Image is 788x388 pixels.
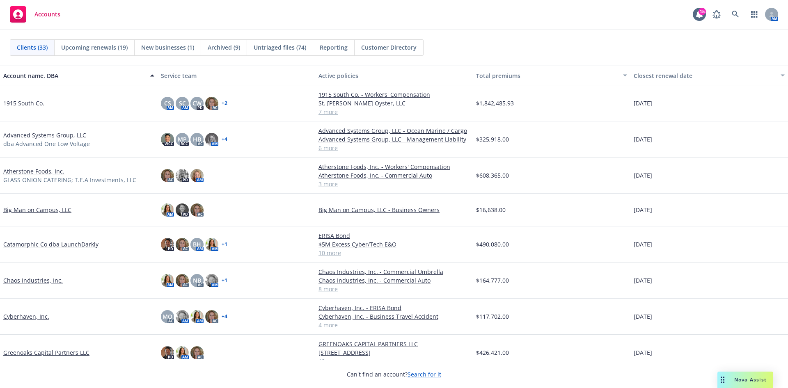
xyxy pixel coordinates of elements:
[318,205,470,214] a: Big Man on Campus, LLC - Business Owners
[3,205,71,214] a: Big Man on Campus, LLC
[190,203,204,217] img: photo
[161,346,174,359] img: photo
[61,43,128,52] span: Upcoming renewals (19)
[164,99,171,107] span: CS
[208,43,240,52] span: Archived (9)
[634,276,652,285] span: [DATE]
[7,3,64,26] a: Accounts
[176,346,189,359] img: photo
[161,169,174,182] img: photo
[193,135,201,144] span: HB
[634,135,652,144] span: [DATE]
[178,135,187,144] span: MP
[347,370,441,379] span: Can't find an account?
[318,231,470,240] a: ERISA Bond
[222,278,227,283] a: + 1
[746,6,763,23] a: Switch app
[318,90,470,99] a: 1915 South Co. - Workers' Compensation
[176,169,189,182] img: photo
[161,203,174,217] img: photo
[318,276,470,285] a: Chaos Industries, Inc. - Commercial Auto
[717,372,728,388] div: Drag to move
[176,203,189,217] img: photo
[254,43,306,52] span: Untriaged files (74)
[318,144,470,152] a: 6 more
[634,240,652,249] span: [DATE]
[205,310,218,323] img: photo
[717,372,773,388] button: Nova Assist
[192,99,202,107] span: CW
[318,285,470,293] a: 8 more
[634,205,652,214] span: [DATE]
[161,238,174,251] img: photo
[476,99,514,107] span: $1,842,485.93
[320,43,348,52] span: Reporting
[3,131,86,139] a: Advanced Systems Group, LLC
[318,304,470,312] a: Cyberhaven, Inc. - ERISA Bond
[634,71,776,80] div: Closest renewal date
[163,312,172,321] span: MQ
[318,71,470,80] div: Active policies
[193,276,201,285] span: NB
[476,276,509,285] span: $164,777.00
[318,321,470,329] a: 4 more
[3,312,49,321] a: Cyberhaven, Inc.
[190,346,204,359] img: photo
[176,274,189,287] img: photo
[3,139,90,148] span: dba Advanced One Low Voltage
[634,312,652,321] span: [DATE]
[727,6,744,23] a: Search
[318,267,470,276] a: Chaos Industries, Inc. - Commercial Umbrella
[193,240,201,249] span: BH
[161,274,174,287] img: photo
[318,340,470,348] a: GREENOAKS CAPITAL PARTNERS LLC
[318,348,470,357] a: [STREET_ADDRESS]
[222,137,227,142] a: + 4
[205,97,218,110] img: photo
[318,312,470,321] a: Cyberhaven, Inc. - Business Travel Accident
[699,8,706,15] div: 15
[476,312,509,321] span: $117,702.00
[473,66,630,85] button: Total premiums
[190,169,204,182] img: photo
[634,99,652,107] span: [DATE]
[318,180,470,188] a: 3 more
[318,135,470,144] a: Advanced Systems Group, LLC - Management Liability
[318,99,470,107] a: St. [PERSON_NAME] Oyster, LLC
[318,357,470,365] a: 12 more
[318,240,470,249] a: $5M Excess Cyber/Tech E&O
[179,99,186,107] span: SC
[222,314,227,319] a: + 4
[205,274,218,287] img: photo
[176,238,189,251] img: photo
[158,66,315,85] button: Service team
[734,376,767,383] span: Nova Assist
[222,242,227,247] a: + 1
[634,348,652,357] span: [DATE]
[34,11,60,18] span: Accounts
[476,205,506,214] span: $16,638.00
[476,240,509,249] span: $490,080.00
[318,107,470,116] a: 7 more
[3,176,136,184] span: GLASS ONION CATERING; T.E.A Investments, LLC
[315,66,473,85] button: Active policies
[361,43,417,52] span: Customer Directory
[205,133,218,146] img: photo
[318,126,470,135] a: Advanced Systems Group, LLC - Ocean Marine / Cargo
[476,71,618,80] div: Total premiums
[476,348,509,357] span: $426,421.00
[205,238,218,251] img: photo
[3,99,44,107] a: 1915 South Co.
[634,171,652,180] span: [DATE]
[3,276,63,285] a: Chaos Industries, Inc.
[3,348,89,357] a: Greenoaks Capital Partners LLC
[161,71,312,80] div: Service team
[3,167,64,176] a: Atherstone Foods, Inc.
[161,133,174,146] img: photo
